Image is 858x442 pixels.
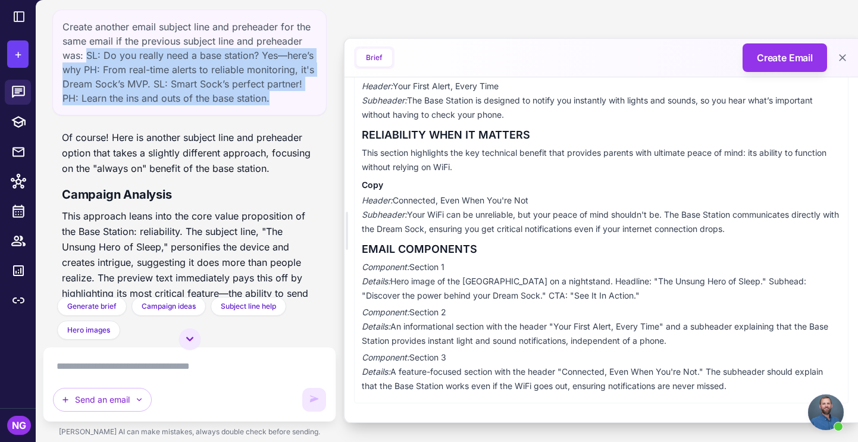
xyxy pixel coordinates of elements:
div: NG [7,416,31,435]
h3: EMAIL COMPONENTS [362,241,841,258]
p: Section 2 An informational section with the header "Your First Alert, Every Time" and a subheader... [362,305,841,348]
em: Component: [362,262,409,272]
span: Generate brief [67,301,117,312]
em: Details: [362,276,390,286]
em: Subheader: [362,95,407,105]
span: Hero images [67,325,110,336]
div: Create another email subject line and preheader for the same email if the previous subject line a... [52,10,327,115]
em: Header: [362,195,393,205]
a: Open chat [808,394,844,430]
p: Section 1 Hero image of the [GEOGRAPHIC_DATA] on a nightstand. Headline: "The Unsung Hero of Slee... [362,260,841,303]
em: Subheader: [362,209,407,220]
strong: Campaign Analysis [62,187,172,202]
em: Details: [362,321,390,331]
p: This approach leans into the core value proposition of the Base Station: reliability. The subject... [62,208,317,378]
span: Create Email [757,51,813,65]
button: + [7,40,29,68]
button: Subject line help [211,297,286,316]
button: Brief [356,49,392,67]
button: Create Email [743,43,827,72]
p: Section 3 A feature-focused section with the header "Connected, Even When You're Not." The subhea... [362,350,841,393]
span: Campaign ideas [142,301,196,312]
div: [PERSON_NAME] AI can make mistakes, always double check before sending. [43,422,336,442]
h3: RELIABILITY WHEN IT MATTERS [362,127,841,143]
p: Of course! Here is another subject line and preheader option that takes a slightly different appr... [62,130,317,176]
button: Campaign ideas [131,297,206,316]
em: Component: [362,307,409,317]
em: Component: [362,352,409,362]
button: Send an email [53,388,152,412]
em: Details: [362,366,390,377]
p: Your First Alert, Every Time The Base Station is designed to notify you instantly with lights and... [362,79,841,122]
h4: Copy [362,179,841,191]
p: This section highlights the key technical benefit that provides parents with ultimate peace of mi... [362,146,841,174]
button: Generate brief [57,297,127,316]
p: Connected, Even When You're Not Your WiFi can be unreliable, but your peace of mind shouldn't be.... [362,193,841,236]
em: Header: [362,81,393,91]
button: Hero images [57,321,120,340]
span: + [14,45,22,63]
span: Subject line help [221,301,276,312]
